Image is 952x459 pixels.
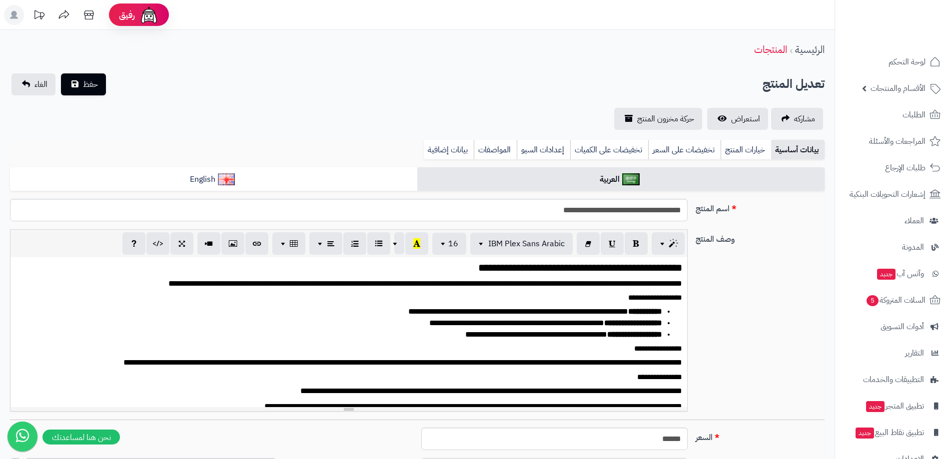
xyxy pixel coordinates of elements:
[865,399,924,413] span: تطبيق المتجر
[841,394,946,418] a: تطبيق المتجرجديد
[61,73,106,95] button: حفظ
[869,134,926,148] span: المراجعات والأسئلة
[488,238,565,250] span: IBM Plex Sans Arabic
[218,173,235,185] img: English
[794,113,815,125] span: مشاركه
[841,235,946,259] a: المدونة
[754,42,787,57] a: المنتجات
[474,140,517,160] a: المواصفات
[692,199,829,215] label: اسم المنتج
[448,238,458,250] span: 16
[34,78,47,90] span: الغاء
[637,113,694,125] span: حركة مخزون المنتج
[841,368,946,392] a: التطبيقات والخدمات
[692,229,829,245] label: وصف المنتج
[866,401,885,412] span: جديد
[11,73,55,95] a: الغاء
[841,156,946,180] a: طلبات الإرجاع
[841,50,946,74] a: لوحة التحكم
[648,140,721,160] a: تخفيضات على السعر
[905,214,924,228] span: العملاء
[856,428,874,439] span: جديد
[841,341,946,365] a: التقارير
[771,140,825,160] a: بيانات أساسية
[866,295,879,307] span: 5
[841,315,946,339] a: أدوات التسويق
[10,167,417,192] a: English
[622,173,640,185] img: العربية
[841,421,946,445] a: تطبيق نقاط البيعجديد
[903,108,926,122] span: الطلبات
[881,320,924,334] span: أدوات التسويق
[841,182,946,206] a: إشعارات التحويلات البنكية
[841,103,946,127] a: الطلبات
[902,240,924,254] span: المدونة
[905,346,924,360] span: التقارير
[139,5,159,25] img: ai-face.png
[707,108,768,130] a: استعراض
[855,426,924,440] span: تطبيق نقاط البيع
[866,293,926,307] span: السلات المتروكة
[26,5,51,27] a: تحديثات المنصة
[850,187,926,201] span: إشعارات التحويلات البنكية
[841,262,946,286] a: وآتس آبجديد
[119,9,135,21] span: رفيق
[517,140,570,160] a: إعدادات السيو
[841,129,946,153] a: المراجعات والأسئلة
[432,233,466,255] button: 16
[889,55,926,69] span: لوحة التحكم
[771,108,823,130] a: مشاركه
[721,140,771,160] a: خيارات المنتج
[877,269,896,280] span: جديد
[731,113,760,125] span: استعراض
[424,140,474,160] a: بيانات إضافية
[83,78,98,90] span: حفظ
[841,209,946,233] a: العملاء
[692,428,829,444] label: السعر
[885,161,926,175] span: طلبات الإرجاع
[470,233,573,255] button: IBM Plex Sans Arabic
[570,140,648,160] a: تخفيضات على الكميات
[763,74,825,94] h2: تعديل المنتج
[871,81,926,95] span: الأقسام والمنتجات
[614,108,702,130] a: حركة مخزون المنتج
[884,7,943,28] img: logo-2.png
[795,42,825,57] a: الرئيسية
[876,267,924,281] span: وآتس آب
[841,288,946,312] a: السلات المتروكة5
[417,167,825,192] a: العربية
[863,373,924,387] span: التطبيقات والخدمات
